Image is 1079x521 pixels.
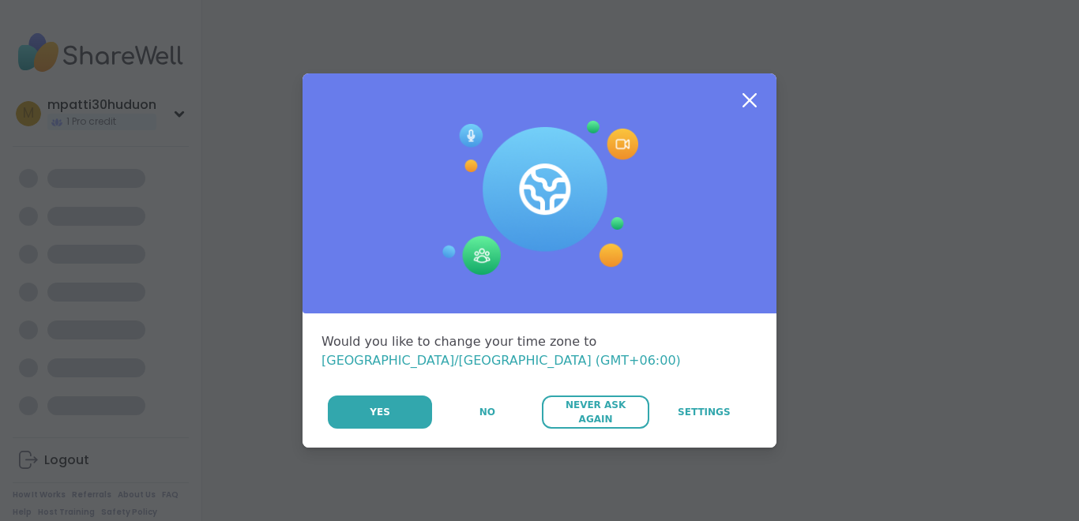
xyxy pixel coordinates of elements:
div: Would you like to change your time zone to [321,332,758,370]
button: Never Ask Again [542,395,649,429]
button: No [434,395,540,429]
span: [GEOGRAPHIC_DATA]/[GEOGRAPHIC_DATA] (GMT+06:00) [321,353,681,368]
span: Settings [678,405,731,419]
span: Never Ask Again [550,398,641,426]
button: Yes [328,395,432,429]
a: Settings [651,395,758,429]
span: Yes [370,405,390,419]
img: Session Experience [441,121,638,275]
span: No [479,405,495,419]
